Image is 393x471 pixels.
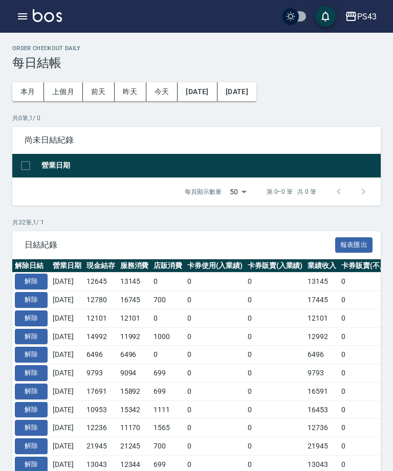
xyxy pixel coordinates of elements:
td: 0 [185,400,245,419]
button: PS43 [341,6,381,27]
button: 解除 [15,347,48,363]
td: 12236 [84,419,118,437]
div: PS43 [357,10,377,23]
td: 699 [151,364,185,383]
a: 報表匯出 [335,239,373,249]
td: 6496 [118,346,151,364]
td: 16591 [305,382,339,400]
button: 解除 [15,365,48,381]
span: 尚未日結紀錄 [25,135,368,145]
td: 0 [245,291,305,309]
td: 0 [185,437,245,456]
button: 解除 [15,438,48,454]
button: 昨天 [115,82,146,101]
td: 14992 [84,327,118,346]
td: [DATE] [50,309,84,327]
td: 0 [245,382,305,400]
th: 現金結存 [84,259,118,273]
button: save [315,6,336,27]
td: 0 [185,291,245,309]
button: 解除 [15,402,48,418]
td: 0 [185,419,245,437]
p: 共 0 筆, 1 / 0 [12,114,381,123]
button: 上個月 [44,82,83,101]
td: 0 [185,364,245,383]
button: [DATE] [217,82,256,101]
td: 6496 [84,346,118,364]
td: 16745 [118,291,151,309]
button: 解除 [15,329,48,345]
th: 店販消費 [151,259,185,273]
td: 17691 [84,382,118,400]
td: 12736 [305,419,339,437]
td: 1565 [151,419,185,437]
td: [DATE] [50,400,84,419]
td: 700 [151,437,185,456]
td: 0 [185,327,245,346]
td: 0 [151,309,185,327]
td: [DATE] [50,419,84,437]
td: 6496 [305,346,339,364]
td: 0 [245,309,305,327]
td: 12992 [305,327,339,346]
td: 12645 [84,273,118,291]
td: 21945 [84,437,118,456]
td: 9793 [305,364,339,383]
h3: 每日結帳 [12,56,381,70]
td: 0 [151,273,185,291]
td: 1111 [151,400,185,419]
td: 0 [245,400,305,419]
td: 12780 [84,291,118,309]
td: 12101 [118,309,151,327]
td: 16453 [305,400,339,419]
img: Logo [33,9,62,22]
th: 業績收入 [305,259,339,273]
td: 0 [151,346,185,364]
td: 699 [151,382,185,400]
td: [DATE] [50,291,84,309]
td: 0 [185,382,245,400]
td: [DATE] [50,327,84,346]
td: 0 [245,273,305,291]
td: 13145 [118,273,151,291]
button: 本月 [12,82,44,101]
td: 9793 [84,364,118,383]
td: 21945 [305,437,339,456]
td: 17445 [305,291,339,309]
td: 15892 [118,382,151,400]
h2: Order checkout daily [12,45,381,52]
th: 營業日期 [50,259,84,273]
th: 卡券使用(入業績) [185,259,245,273]
td: 0 [245,437,305,456]
td: 0 [245,327,305,346]
button: 報表匯出 [335,237,373,253]
td: [DATE] [50,437,84,456]
button: 解除 [15,420,48,436]
td: 0 [245,419,305,437]
button: 前天 [83,82,115,101]
td: 0 [245,364,305,383]
p: 共 32 筆, 1 / 1 [12,218,381,227]
td: 0 [185,273,245,291]
td: 12101 [84,309,118,327]
button: [DATE] [178,82,217,101]
td: 1000 [151,327,185,346]
button: 解除 [15,292,48,308]
td: 700 [151,291,185,309]
th: 卡券販賣(入業績) [245,259,305,273]
td: 10953 [84,400,118,419]
td: 11992 [118,327,151,346]
button: 解除 [15,274,48,289]
th: 服務消費 [118,259,151,273]
td: 11170 [118,419,151,437]
td: 9094 [118,364,151,383]
button: 解除 [15,310,48,326]
td: [DATE] [50,364,84,383]
button: 今天 [146,82,178,101]
span: 日結紀錄 [25,240,335,250]
p: 第 0–0 筆 共 0 筆 [267,187,316,196]
td: 21245 [118,437,151,456]
td: [DATE] [50,273,84,291]
th: 營業日期 [39,154,381,178]
button: 解除 [15,384,48,399]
